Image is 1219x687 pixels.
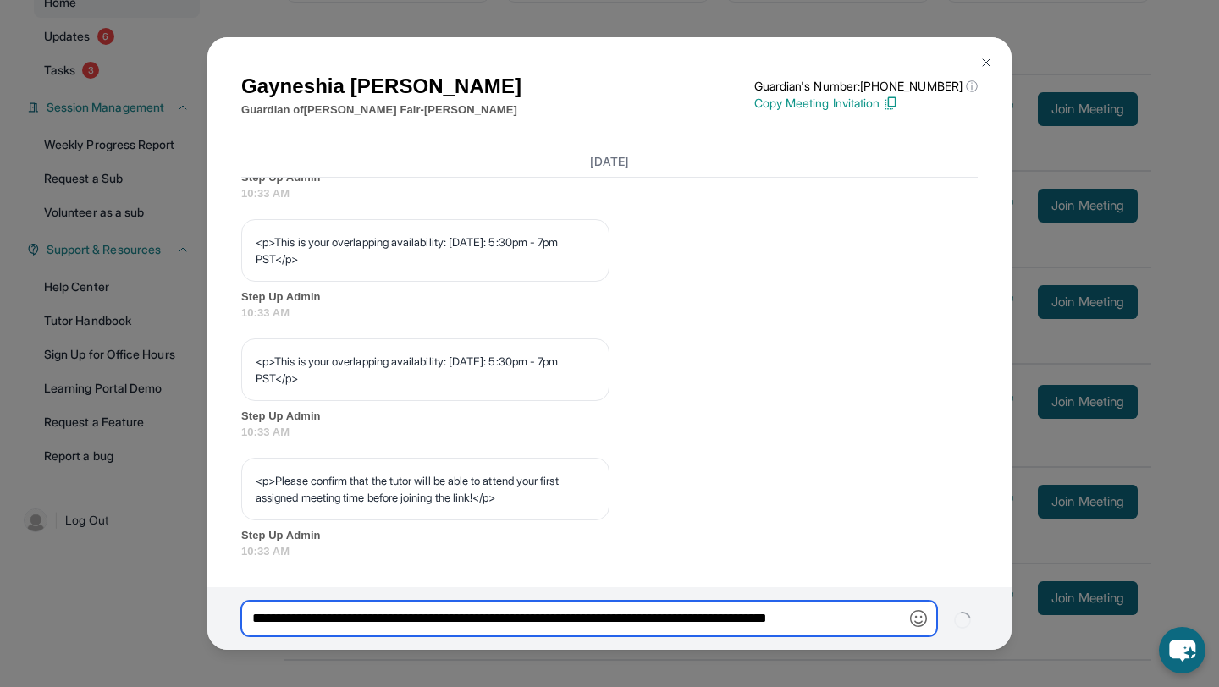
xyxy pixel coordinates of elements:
button: chat-button [1159,627,1205,673]
p: Guardian of [PERSON_NAME] Fair-[PERSON_NAME] [241,102,521,118]
h1: Gayneshia [PERSON_NAME] [241,71,521,102]
span: 10:33 AM [241,543,978,560]
img: Close Icon [979,56,993,69]
img: Copy Icon [883,96,898,111]
p: <p>This is your overlapping availability: [DATE]: 5:30pm - 7pm PST</p> [256,234,595,267]
img: Emoji [910,610,927,627]
p: <p>This is your overlapping availability: [DATE]: 5:30pm - 7pm PST</p> [256,353,595,387]
span: 10:33 AM [241,185,978,202]
span: 10:33 AM [241,424,978,441]
span: 10:33 AM [241,305,978,322]
h3: [DATE] [241,153,978,170]
span: Step Up Admin [241,289,978,305]
p: Copy Meeting Invitation [754,95,978,112]
span: ⓘ [966,78,978,95]
p: <p>Please confirm that the tutor will be able to attend your first assigned meeting time before j... [256,472,595,506]
span: Step Up Admin [241,527,978,544]
span: Step Up Admin [241,408,978,425]
p: Guardian's Number: [PHONE_NUMBER] [754,78,978,95]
